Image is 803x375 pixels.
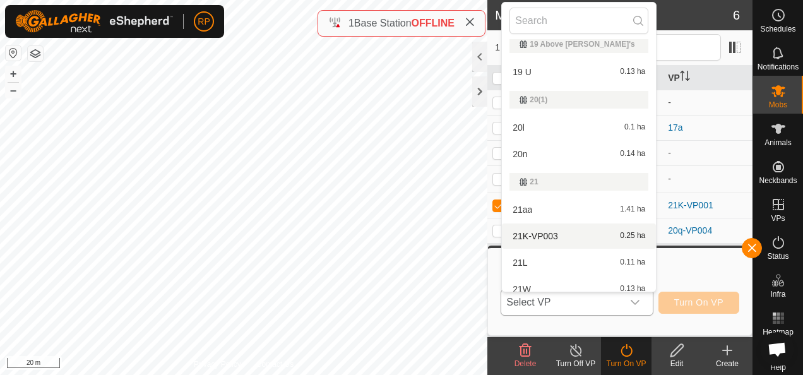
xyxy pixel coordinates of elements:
li: 20n [502,141,656,167]
span: Infra [770,290,785,298]
span: Help [770,364,786,371]
li: 21aa [502,197,656,222]
span: Schedules [760,25,795,33]
a: 20q-VP004 [668,225,712,235]
a: Privacy Policy [194,359,241,370]
div: Open chat [760,332,794,366]
div: dropdown trigger [622,290,648,315]
span: 21aa [513,205,532,214]
div: Edit [651,358,702,369]
span: 21L [513,258,527,267]
a: Contact Us [256,359,294,370]
a: 17a [668,122,682,133]
span: VPs [771,215,785,222]
span: 0.14 ha [620,150,645,158]
div: Create [702,358,752,369]
div: Turn Off VP [550,358,601,369]
div: 21 [520,178,638,186]
span: Turn On VP [674,297,723,307]
th: VP [663,66,752,90]
li: 21W [502,277,656,302]
span: 0.11 ha [620,258,645,267]
span: 0.1 ha [624,123,645,132]
button: + [6,66,21,81]
span: 6 [733,6,740,25]
span: Neckbands [759,177,797,184]
img: Gallagher Logo [15,10,173,33]
span: 20n [513,150,527,158]
span: 1.41 ha [620,205,645,214]
div: Turn On VP [601,358,651,369]
td: - [663,165,752,193]
button: – [6,83,21,98]
span: Heatmap [763,328,794,336]
button: Turn On VP [658,292,739,314]
span: OFFLINE [412,18,455,28]
span: Mobs [769,101,787,109]
span: 0.13 ha [620,285,645,294]
span: Notifications [758,63,799,71]
span: 1 selected [495,41,568,54]
span: Select VP [501,290,622,315]
span: Delete [515,359,537,368]
a: 21K-VP001 [668,200,713,210]
td: - [663,140,752,165]
div: 20(1) [520,96,638,104]
span: 0.25 ha [620,232,645,241]
span: 1 [348,18,354,28]
span: 21W [513,285,531,294]
li: 21L [502,250,656,275]
li: 21K-VP003 [502,223,656,249]
span: 21K-VP003 [513,232,558,241]
span: 19 U [513,68,532,76]
span: 0.13 ha [620,68,645,76]
td: - [663,90,752,115]
span: Animals [764,139,792,146]
div: 19 Above [PERSON_NAME]'s [520,40,638,48]
li: 20l [502,115,656,140]
span: RP [198,15,210,28]
span: Status [767,253,788,260]
span: 20l [513,123,525,132]
input: Search [509,8,648,34]
button: Map Layers [28,46,43,61]
p-sorticon: Activate to sort [680,73,690,83]
span: Base Station [354,18,412,28]
li: 19 U [502,59,656,85]
button: Reset Map [6,45,21,61]
h2: Mobs [495,8,733,23]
